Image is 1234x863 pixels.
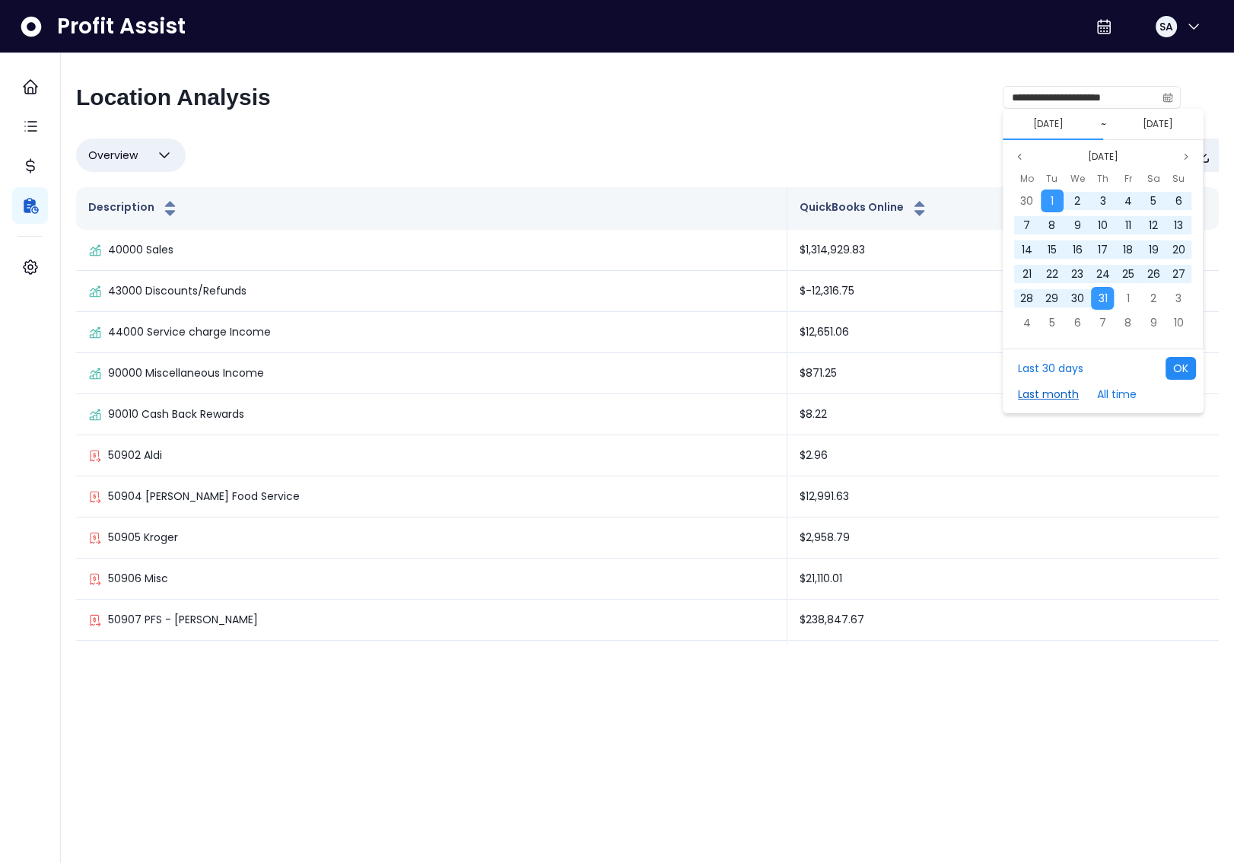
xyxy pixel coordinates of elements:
div: Tuesday [1039,169,1064,189]
div: 04 Jul 2025 [1115,189,1140,213]
div: Saturday [1140,169,1166,189]
span: Sa [1147,170,1159,188]
button: Description [88,199,180,218]
div: 31 Jul 2025 [1090,286,1115,310]
div: 08 Aug 2025 [1115,310,1140,335]
div: 02 Jul 2025 [1064,189,1089,213]
span: Tu [1046,170,1057,188]
span: 5 [1150,193,1156,209]
td: $238,847.67 [787,600,1219,641]
p: 90000 Miscellaneous Income [108,365,264,381]
div: 13 Jul 2025 [1166,213,1191,237]
span: Mo [1020,170,1034,188]
div: 18 Jul 2025 [1115,237,1140,262]
span: 14 [1022,242,1032,257]
div: 06 Jul 2025 [1166,189,1191,213]
span: 2 [1150,291,1156,306]
span: 11 [1125,218,1131,233]
span: 13 [1174,218,1183,233]
div: 17 Jul 2025 [1090,237,1115,262]
span: 2 [1074,193,1080,209]
span: 10 [1174,315,1184,330]
td: $12,651.06 [787,312,1219,353]
span: 16 [1073,242,1083,257]
td: $12,991.63 [787,476,1219,517]
div: 28 Jul 2025 [1014,286,1039,310]
button: Previous month [1010,148,1029,166]
span: 27 [1172,266,1185,282]
span: 7 [1099,315,1106,330]
div: 03 Jul 2025 [1090,189,1115,213]
span: 8 [1124,315,1131,330]
td: $871.25 [787,353,1219,394]
p: 50904 [PERSON_NAME] Food Service [108,489,300,505]
div: Monday [1014,169,1039,189]
p: 40000 Sales [108,242,173,258]
div: 05 Jul 2025 [1140,189,1166,213]
div: 10 Jul 2025 [1090,213,1115,237]
div: 03 Aug 2025 [1166,286,1191,310]
span: 5 [1049,315,1055,330]
div: 02 Aug 2025 [1140,286,1166,310]
span: 3 [1099,193,1105,209]
div: 25 Jul 2025 [1115,262,1140,286]
div: 23 Jul 2025 [1064,262,1089,286]
div: 06 Aug 2025 [1064,310,1089,335]
button: Last month [1010,383,1086,406]
span: Overview [88,146,138,164]
span: 4 [1023,315,1031,330]
span: 17 [1098,242,1108,257]
div: Wednesday [1064,169,1089,189]
div: 07 Aug 2025 [1090,310,1115,335]
div: 29 Jul 2025 [1039,286,1064,310]
span: 12 [1149,218,1158,233]
span: 19 [1148,242,1158,257]
p: 44000 Service charge Income [108,324,271,340]
span: 1 [1051,193,1054,209]
span: 20 [1172,242,1185,257]
div: 01 Aug 2025 [1115,286,1140,310]
button: Last 30 days [1010,357,1091,380]
span: 6 [1074,315,1081,330]
div: 12 Jul 2025 [1140,213,1166,237]
span: 23 [1071,266,1083,282]
button: Next month [1177,148,1195,166]
button: Select start date [1027,115,1070,133]
span: 31 [1098,291,1107,306]
span: 21 [1023,266,1032,282]
span: 8 [1048,218,1055,233]
td: $2,958.79 [787,517,1219,559]
p: 50907 PFS - [PERSON_NAME] [108,612,258,628]
span: 3 [1175,291,1182,306]
div: 05 Aug 2025 [1039,310,1064,335]
div: 24 Jul 2025 [1090,262,1115,286]
td: $2.96 [787,435,1219,476]
h2: Location Analysis [76,84,271,111]
p: 50902 Aldi [108,447,162,463]
span: 4 [1124,193,1132,209]
div: 21 Jul 2025 [1014,262,1039,286]
span: 25 [1122,266,1134,282]
span: 10 [1098,218,1108,233]
p: 50906 Misc [108,571,168,587]
td: $94,750.29 [787,641,1219,682]
span: 7 [1023,218,1030,233]
p: 90010 Cash Back Rewards [108,406,244,422]
div: 04 Aug 2025 [1014,310,1039,335]
button: QuickBooks Online [800,199,929,218]
span: 6 [1175,193,1182,209]
div: 11 Jul 2025 [1115,213,1140,237]
span: ~ [1100,116,1105,132]
div: Friday [1115,169,1140,189]
span: 29 [1045,291,1058,306]
span: Th [1097,170,1108,188]
div: 01 Jul 2025 [1039,189,1064,213]
div: 09 Aug 2025 [1140,310,1166,335]
td: $1,314,929.83 [787,230,1219,271]
span: Fr [1124,170,1132,188]
div: 07 Jul 2025 [1014,213,1039,237]
span: 26 [1147,266,1159,282]
div: 20 Jul 2025 [1166,237,1191,262]
span: 15 [1048,242,1057,257]
div: Thursday [1090,169,1115,189]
